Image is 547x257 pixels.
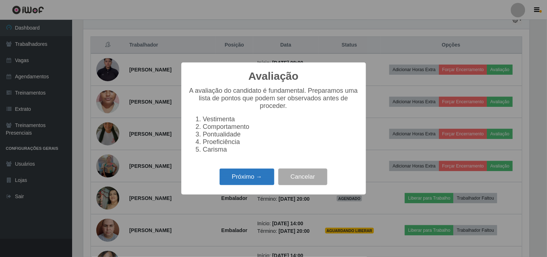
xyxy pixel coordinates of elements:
li: Pontualidade [203,131,359,138]
li: Vestimenta [203,116,359,123]
li: Comportamento [203,123,359,131]
li: Proeficiência [203,138,359,146]
button: Cancelar [278,169,327,186]
p: A avaliação do candidato é fundamental. Preparamos uma lista de pontos que podem ser observados a... [189,87,359,110]
li: Carisma [203,146,359,153]
h2: Avaliação [248,70,299,83]
button: Próximo → [220,169,274,186]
